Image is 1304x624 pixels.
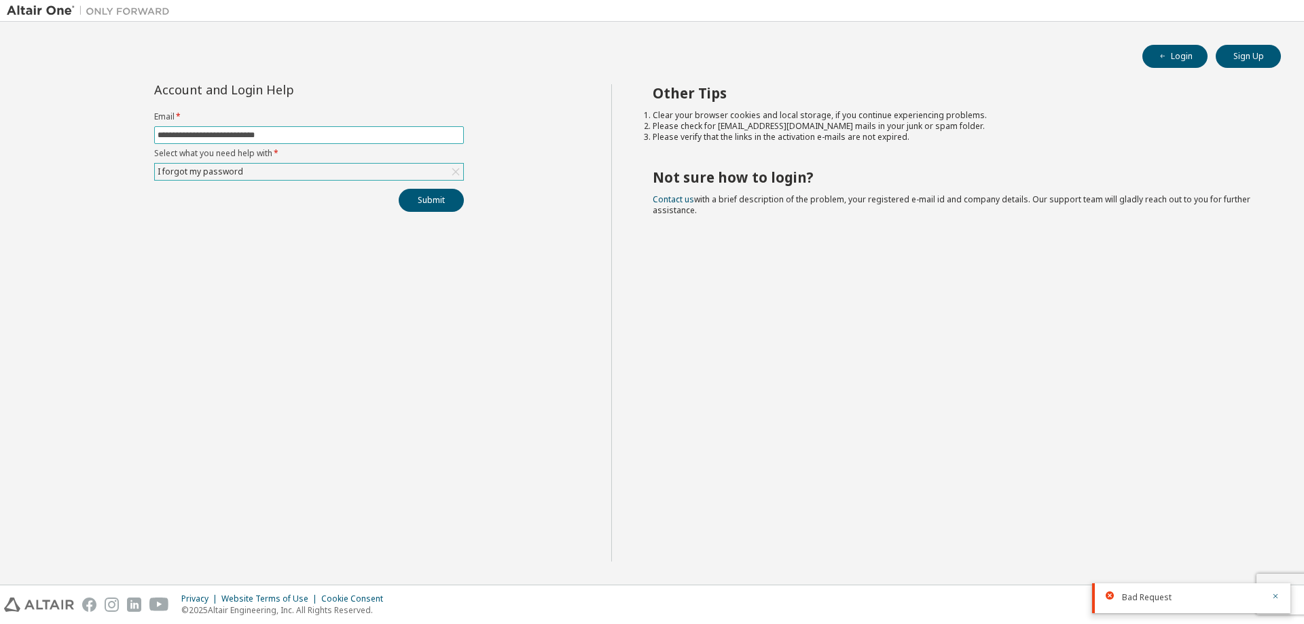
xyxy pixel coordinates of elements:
h2: Not sure how to login? [653,168,1257,186]
span: with a brief description of the problem, your registered e-mail id and company details. Our suppo... [653,194,1250,216]
img: Altair One [7,4,177,18]
img: altair_logo.svg [4,598,74,612]
label: Email [154,111,464,122]
li: Please verify that the links in the activation e-mails are not expired. [653,132,1257,143]
label: Select what you need help with [154,148,464,159]
div: I forgot my password [155,164,463,180]
div: Website Terms of Use [221,593,321,604]
img: facebook.svg [82,598,96,612]
li: Clear your browser cookies and local storage, if you continue experiencing problems. [653,110,1257,121]
img: youtube.svg [149,598,169,612]
div: Cookie Consent [321,593,391,604]
p: © 2025 Altair Engineering, Inc. All Rights Reserved. [181,604,391,616]
div: I forgot my password [156,164,245,179]
span: Bad Request [1122,592,1172,603]
button: Submit [399,189,464,212]
img: linkedin.svg [127,598,141,612]
div: Privacy [181,593,221,604]
h2: Other Tips [653,84,1257,102]
button: Login [1142,45,1208,68]
li: Please check for [EMAIL_ADDRESS][DOMAIN_NAME] mails in your junk or spam folder. [653,121,1257,132]
img: instagram.svg [105,598,119,612]
button: Sign Up [1216,45,1281,68]
div: Account and Login Help [154,84,402,95]
a: Contact us [653,194,694,205]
